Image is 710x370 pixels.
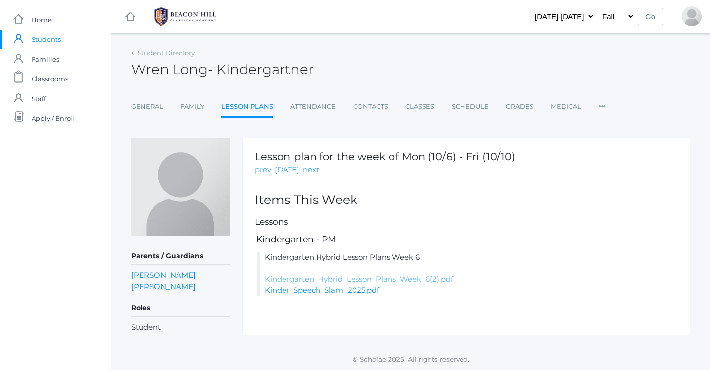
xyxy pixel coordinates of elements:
li: Kindergarten Hybrid Lesson Plans Week 6 [257,252,677,296]
h1: Lesson plan for the week of Mon (10/6) - Fri (10/10) [255,151,515,162]
span: Home [32,10,52,30]
span: - Kindergartner [208,61,314,78]
a: Lesson Plans [221,97,273,118]
a: [DATE] [275,165,299,176]
li: Student [131,322,230,333]
a: Family [180,97,204,117]
span: Staff [32,89,46,108]
img: 1_BHCALogos-05.png [148,4,222,29]
span: Apply / Enroll [32,108,74,128]
div: Stephen Long [682,6,702,26]
a: Attendance [290,97,336,117]
h5: Kindergarten - PM [255,235,677,244]
a: General [131,97,163,117]
h5: Lessons [255,217,677,227]
h2: Items This Week [255,193,677,207]
span: Families [32,49,59,69]
h5: Roles [131,300,230,317]
a: Student Directory [138,49,195,57]
a: [PERSON_NAME] [131,281,196,292]
a: next [303,165,319,176]
img: Wren Long [131,138,230,236]
a: Schedule [452,97,489,117]
a: Kindergarten_Hybrid_Lesson_Plans_Week_6(2).pdf [265,274,453,284]
h2: Wren Long [131,62,314,77]
a: Kinder_Speech_Slam_2025.pdf [265,285,379,295]
a: [PERSON_NAME] [131,269,196,281]
a: Contacts [353,97,388,117]
input: Go [638,8,663,25]
span: Students [32,30,61,49]
a: Classes [405,97,434,117]
h5: Parents / Guardians [131,248,230,265]
a: prev [255,165,271,176]
p: © Scholae 2025. All rights reserved. [111,354,710,364]
span: Classrooms [32,69,68,89]
a: Medical [551,97,581,117]
a: Grades [506,97,533,117]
